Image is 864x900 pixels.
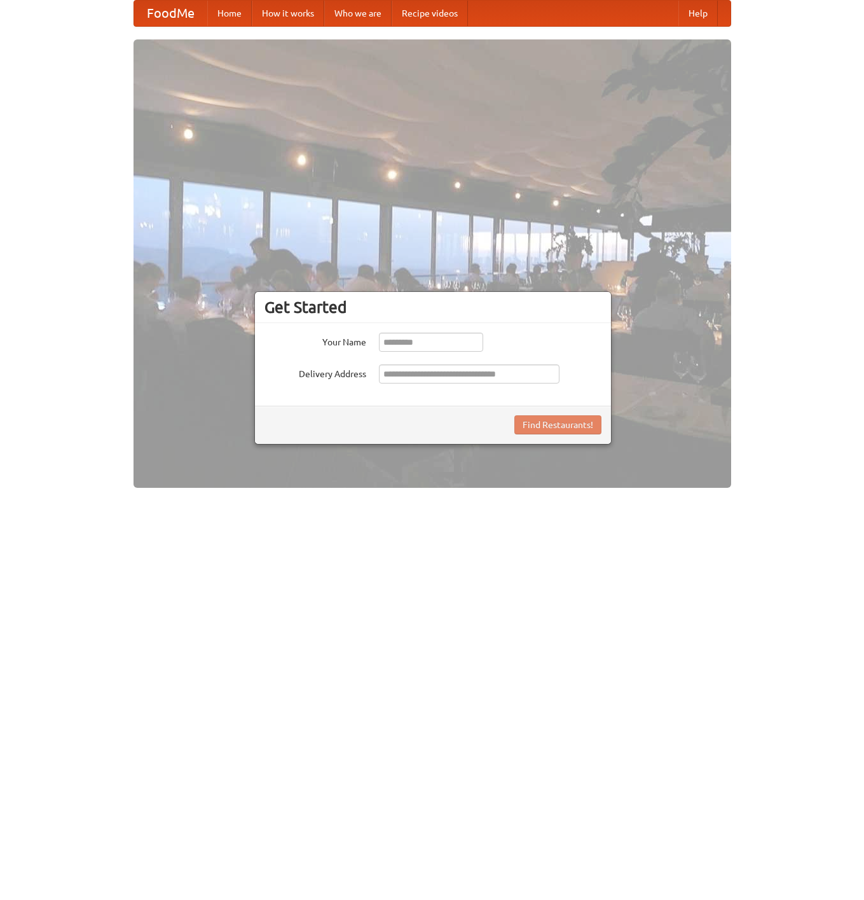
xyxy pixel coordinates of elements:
[264,364,366,380] label: Delivery Address
[264,298,601,317] h3: Get Started
[514,415,601,434] button: Find Restaurants!
[678,1,718,26] a: Help
[324,1,392,26] a: Who we are
[264,333,366,349] label: Your Name
[252,1,324,26] a: How it works
[134,1,207,26] a: FoodMe
[392,1,468,26] a: Recipe videos
[207,1,252,26] a: Home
